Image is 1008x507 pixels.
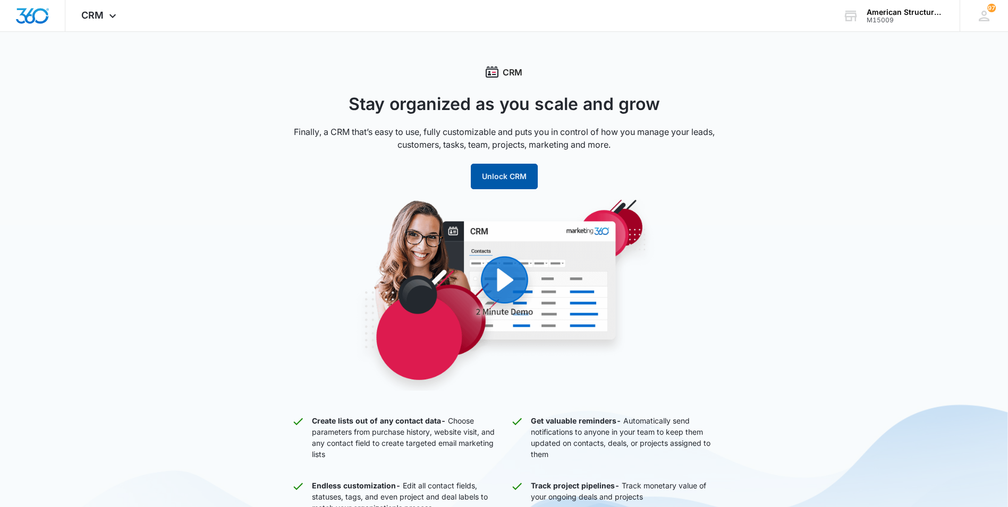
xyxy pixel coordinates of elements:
button: Unlock CRM [471,164,538,189]
strong: Create lists out of any contact data - [312,416,446,425]
div: account name [867,8,944,16]
span: CRM [81,10,104,21]
strong: Get valuable reminders - [531,416,621,425]
strong: Endless customization - [312,481,401,490]
div: CRM [292,66,717,79]
p: Finally, a CRM that’s easy to use, fully customizable and puts you in control of how you manage y... [292,125,717,151]
span: 97 [987,4,996,12]
img: CRM [302,197,706,391]
div: account id [867,16,944,24]
strong: Track project pipelines - [531,481,620,490]
div: notifications count [987,4,996,12]
p: Automatically send notifications to anyone in your team to keep them updated on contacts, deals, ... [531,415,717,460]
h1: Stay organized as you scale and grow [292,91,717,117]
p: Choose parameters from purchase history, website visit, and any contact field to create targeted ... [312,415,498,460]
a: Unlock CRM [471,172,538,181]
